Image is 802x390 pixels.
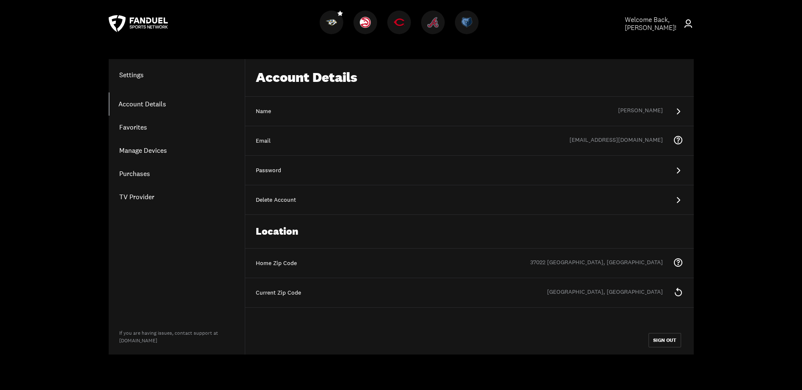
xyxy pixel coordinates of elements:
div: Home Zip Code [256,259,683,268]
img: Grizzlies [461,17,472,28]
div: Account Details [245,59,694,97]
div: Current Zip Code [256,289,683,297]
div: 37022 [GEOGRAPHIC_DATA], [GEOGRAPHIC_DATA] [530,258,673,268]
span: Welcome Back, [PERSON_NAME] ! [625,15,676,32]
div: Delete Account [256,196,683,204]
a: TV Provider [109,185,245,209]
a: HawksHawks [353,27,380,36]
div: Location [245,215,694,249]
img: Reds [394,17,405,28]
button: SIGN OUT [649,333,681,347]
a: Welcome Back,[PERSON_NAME]! [606,16,694,32]
div: [GEOGRAPHIC_DATA], [GEOGRAPHIC_DATA] [547,288,673,298]
a: Account Details [109,92,245,116]
img: Predators [326,17,337,28]
div: Email [256,137,683,145]
a: GrizzliesGrizzlies [455,27,482,36]
a: RedsReds [387,27,414,36]
a: Manage Devices [109,139,245,162]
div: [EMAIL_ADDRESS][DOMAIN_NAME] [569,136,673,146]
div: Name [256,107,683,116]
a: BravesBraves [421,27,448,36]
h1: Settings [109,70,245,80]
a: Favorites [109,116,245,139]
img: Braves [427,17,438,28]
a: FanDuel Sports Network [109,15,168,32]
a: PredatorsPredators [320,27,347,36]
div: Password [256,166,683,175]
img: Hawks [360,17,371,28]
a: Purchases [109,162,245,185]
a: If you are having issues, contact support at[DOMAIN_NAME] [119,330,218,344]
div: [PERSON_NAME] [618,106,673,116]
